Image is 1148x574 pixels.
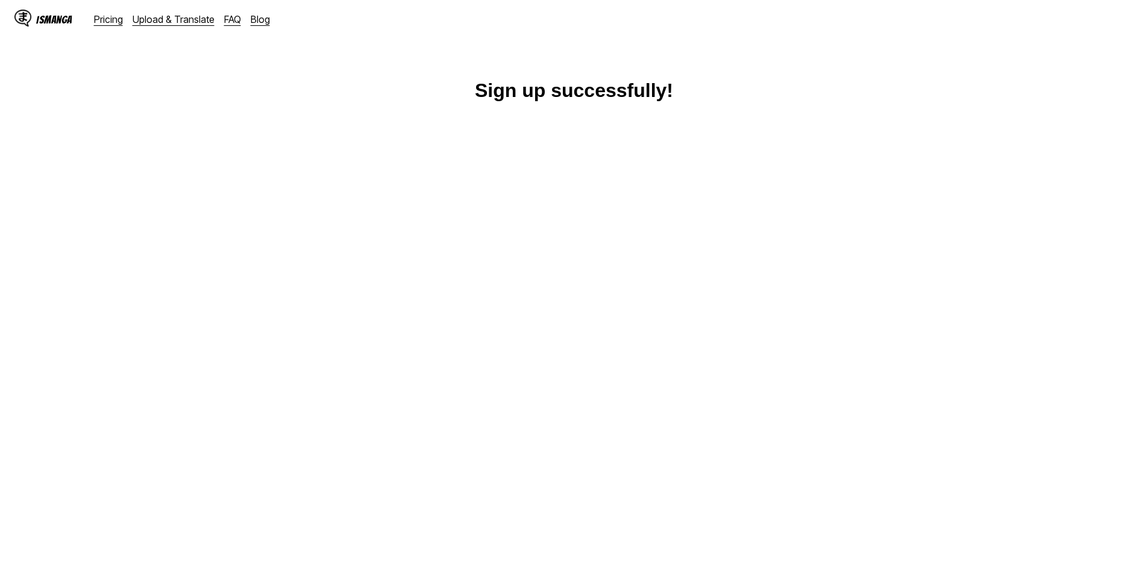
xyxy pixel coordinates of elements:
[251,13,270,25] a: Blog
[36,14,72,25] div: IsManga
[475,80,673,102] h1: Sign up successfully!
[94,13,123,25] a: Pricing
[224,13,241,25] a: FAQ
[14,10,31,27] img: IsManga Logo
[14,10,94,29] a: IsManga LogoIsManga
[133,13,215,25] a: Upload & Translate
